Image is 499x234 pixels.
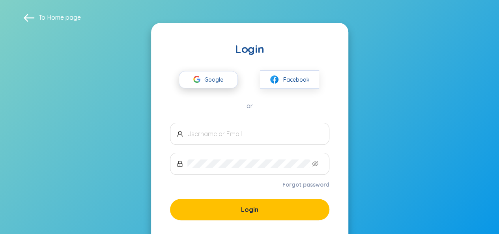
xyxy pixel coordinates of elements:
span: lock [177,161,183,167]
button: Google [179,71,238,88]
span: Login [241,205,258,214]
span: Facebook [283,75,310,84]
button: Login [170,199,329,220]
img: facebook [269,75,279,84]
button: facebookFacebook [260,70,319,89]
span: eye-invisible [312,161,318,167]
span: user [177,131,183,137]
span: Google [204,71,227,88]
div: Login [170,42,329,56]
div: or [170,101,329,110]
span: To [39,13,81,22]
input: Username or Email [187,129,323,138]
a: Home page [47,13,81,21]
a: Forgot password [282,181,329,189]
